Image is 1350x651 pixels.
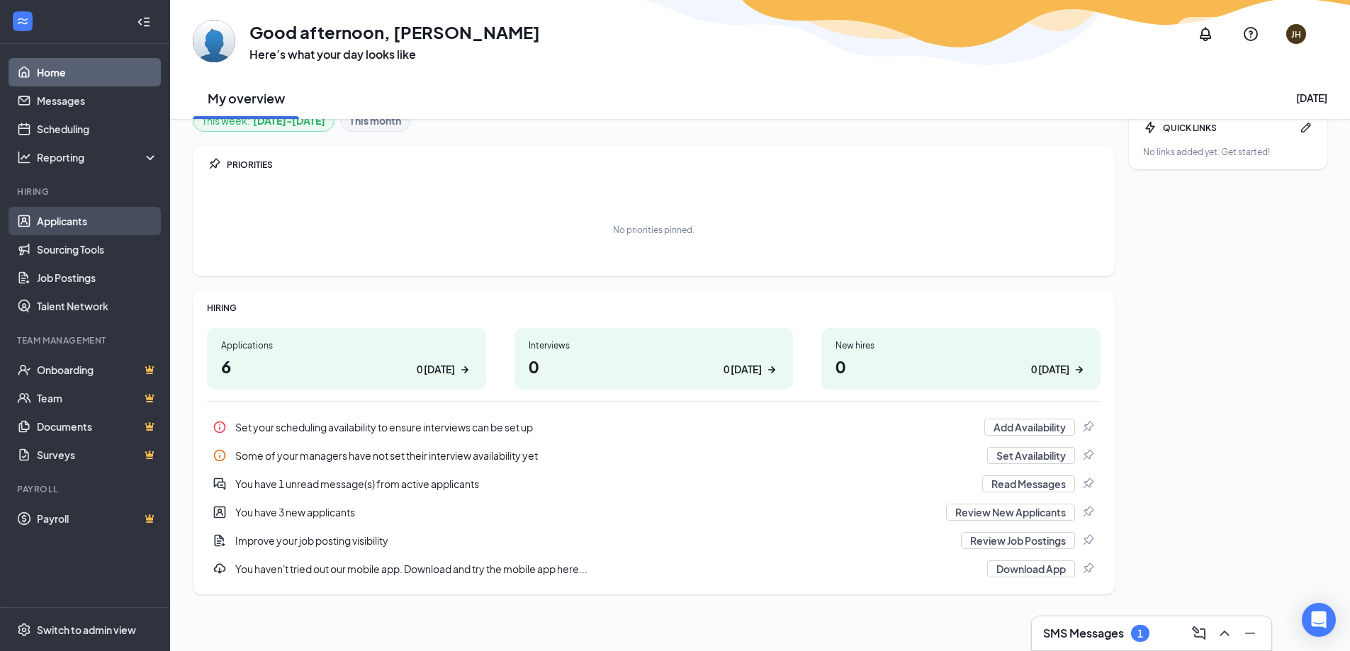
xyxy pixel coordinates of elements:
[1081,505,1095,519] svg: Pin
[1163,122,1293,134] div: QUICK LINKS
[1291,28,1301,40] div: JH
[37,623,136,637] div: Switch to admin view
[1212,622,1234,645] button: ChevronUp
[724,362,762,377] div: 0 [DATE]
[208,89,285,107] h2: My overview
[207,555,1101,583] div: You haven't tried out our mobile app. Download and try the mobile app here...
[37,504,158,533] a: PayrollCrown
[207,441,1101,470] div: Some of your managers have not set their interview availability yet
[137,15,151,29] svg: Collapse
[37,207,158,235] a: Applicants
[213,533,227,548] svg: DocumentAdd
[1043,625,1124,641] h3: SMS Messages
[987,447,1075,464] button: Set Availability
[17,334,155,346] div: Team Management
[202,113,325,128] div: This week :
[1081,477,1095,491] svg: Pin
[207,441,1101,470] a: InfoSome of your managers have not set their interview availability yetSet AvailabilityPin
[1072,363,1086,377] svg: ArrowRight
[207,526,1101,555] a: DocumentAddImprove your job posting visibilityReview Job PostingsPin
[17,186,155,198] div: Hiring
[1081,448,1095,463] svg: Pin
[529,354,780,378] h1: 0
[235,420,976,434] div: Set your scheduling availability to ensure interviews can be set up
[207,498,1101,526] div: You have 3 new applicants
[17,150,31,164] svg: Analysis
[961,532,1075,549] button: Review Job Postings
[1216,625,1233,642] svg: ChevronUp
[987,560,1075,577] button: Download App
[1143,146,1313,158] div: No links added yet. Get started!
[207,526,1101,555] div: Improve your job posting visibility
[213,420,227,434] svg: Info
[235,505,938,519] div: You have 3 new applicants
[946,504,1075,521] button: Review New Applicants
[1242,625,1259,642] svg: Minimize
[207,555,1101,583] a: DownloadYou haven't tried out our mobile app. Download and try the mobile app here...Download AppPin
[1242,26,1259,43] svg: QuestionInfo
[1197,26,1214,43] svg: Notifications
[17,483,155,495] div: Payroll
[235,562,979,576] div: You haven't tried out our mobile app. Download and try the mobile app here...
[207,470,1101,498] a: DoubleChatActiveYou have 1 unread message(s) from active applicantsRead MessagesPin
[221,354,472,378] h1: 6
[1191,625,1208,642] svg: ComposeMessage
[613,224,694,236] div: No priorities pinned.
[1237,622,1260,645] button: Minimize
[1143,120,1157,135] svg: Bolt
[821,328,1101,390] a: New hires00 [DATE]ArrowRight
[1137,628,1143,640] div: 1
[984,419,1075,436] button: Add Availability
[37,356,158,384] a: OnboardingCrown
[37,412,158,441] a: DocumentsCrown
[1296,91,1327,105] div: [DATE]
[207,470,1101,498] div: You have 1 unread message(s) from active applicants
[249,47,540,62] h3: Here’s what your day looks like
[253,113,325,128] b: [DATE] - [DATE]
[836,354,1086,378] h1: 0
[207,302,1101,314] div: HIRING
[235,448,979,463] div: Some of your managers have not set their interview availability yet
[193,20,235,62] img: Jessica Hessell
[207,498,1101,526] a: UserEntityYou have 3 new applicantsReview New ApplicantsPin
[458,363,472,377] svg: ArrowRight
[1302,603,1336,637] div: Open Intercom Messenger
[1299,120,1313,135] svg: Pen
[213,477,227,491] svg: DoubleChatActive
[982,475,1075,492] button: Read Messages
[37,292,158,320] a: Talent Network
[207,157,221,171] svg: Pin
[37,150,159,164] div: Reporting
[221,339,472,351] div: Applications
[1081,562,1095,576] svg: Pin
[227,159,1101,171] div: PRIORITIES
[1186,622,1209,645] button: ComposeMessage
[213,562,227,576] svg: Download
[37,441,158,469] a: SurveysCrown
[207,413,1101,441] div: Set your scheduling availability to ensure interviews can be set up
[37,235,158,264] a: Sourcing Tools
[17,623,31,637] svg: Settings
[37,384,158,412] a: TeamCrown
[37,115,158,143] a: Scheduling
[417,362,455,377] div: 0 [DATE]
[213,448,227,463] svg: Info
[213,505,227,519] svg: UserEntity
[235,533,952,548] div: Improve your job posting visibility
[529,339,780,351] div: Interviews
[207,328,486,390] a: Applications60 [DATE]ArrowRight
[37,86,158,115] a: Messages
[349,113,401,128] b: This month
[1031,362,1069,377] div: 0 [DATE]
[1081,533,1095,548] svg: Pin
[16,14,30,28] svg: WorkstreamLogo
[235,477,974,491] div: You have 1 unread message(s) from active applicants
[249,20,540,44] h1: Good afternoon, [PERSON_NAME]
[207,413,1101,441] a: InfoSet your scheduling availability to ensure interviews can be set upAdd AvailabilityPin
[836,339,1086,351] div: New hires
[1081,420,1095,434] svg: Pin
[37,58,158,86] a: Home
[765,363,779,377] svg: ArrowRight
[37,264,158,292] a: Job Postings
[514,328,794,390] a: Interviews00 [DATE]ArrowRight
